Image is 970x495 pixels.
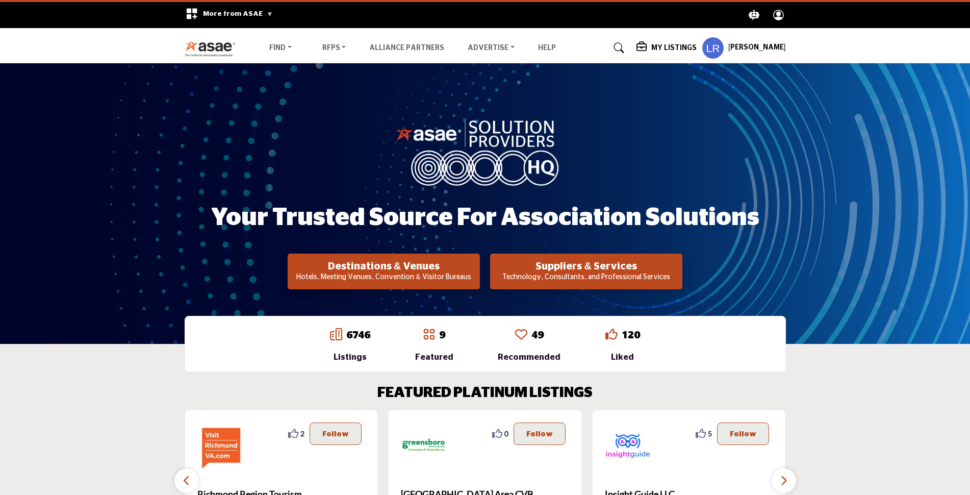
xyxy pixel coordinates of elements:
[288,254,480,289] button: Destinations & Venues Hotels, Meeting Venues, Convention & Visitor Bureaus
[179,2,279,28] div: More from ASAE
[346,330,370,340] a: 6746
[369,44,444,52] a: Alliance Partners
[211,202,759,234] h1: Your Trusted Source for Association Solutions
[493,273,679,283] p: Technology, Consultants, and Professional Services
[322,428,349,439] p: Follow
[423,328,435,342] a: Go to Featured
[708,428,712,439] span: 5
[490,254,682,289] button: Suppliers & Services Technology, Consultants, and Professional Services
[396,118,574,185] img: image
[717,423,769,445] button: Follow
[526,428,553,439] p: Follow
[605,423,651,468] img: Insight Guide LLC
[604,40,631,56] a: Search
[531,330,544,340] a: 49
[702,37,724,59] button: Show hide supplier dropdown
[515,328,527,342] a: Go to Recommended
[461,41,522,55] a: Advertise
[636,42,697,54] div: My Listings
[310,423,362,445] button: Follow
[651,43,697,53] h5: My Listings
[330,351,370,363] div: Listings
[377,385,593,402] h2: FEATURED PLATINUM LISTINGS
[185,40,241,57] img: Site Logo
[538,44,556,52] a: Help
[401,423,447,468] img: Greensboro Area CVB
[291,273,477,283] p: Hotels, Meeting Venues, Convention & Visitor Bureaus
[262,41,299,55] a: Find
[622,330,640,340] a: 120
[415,351,453,363] div: Featured
[498,351,560,363] div: Recommended
[203,10,273,17] span: More from ASAE
[197,423,243,468] img: Richmond Region Tourism
[504,428,508,439] span: 0
[728,43,786,53] h5: [PERSON_NAME]
[439,330,445,340] a: 9
[291,260,477,273] h2: Destinations & Venues
[514,423,566,445] button: Follow
[605,351,640,363] div: Liked
[493,260,679,273] h2: Suppliers & Services
[730,428,756,439] p: Follow
[300,428,304,439] span: 2
[605,328,618,340] i: Go to Liked
[315,41,353,55] a: RFPs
